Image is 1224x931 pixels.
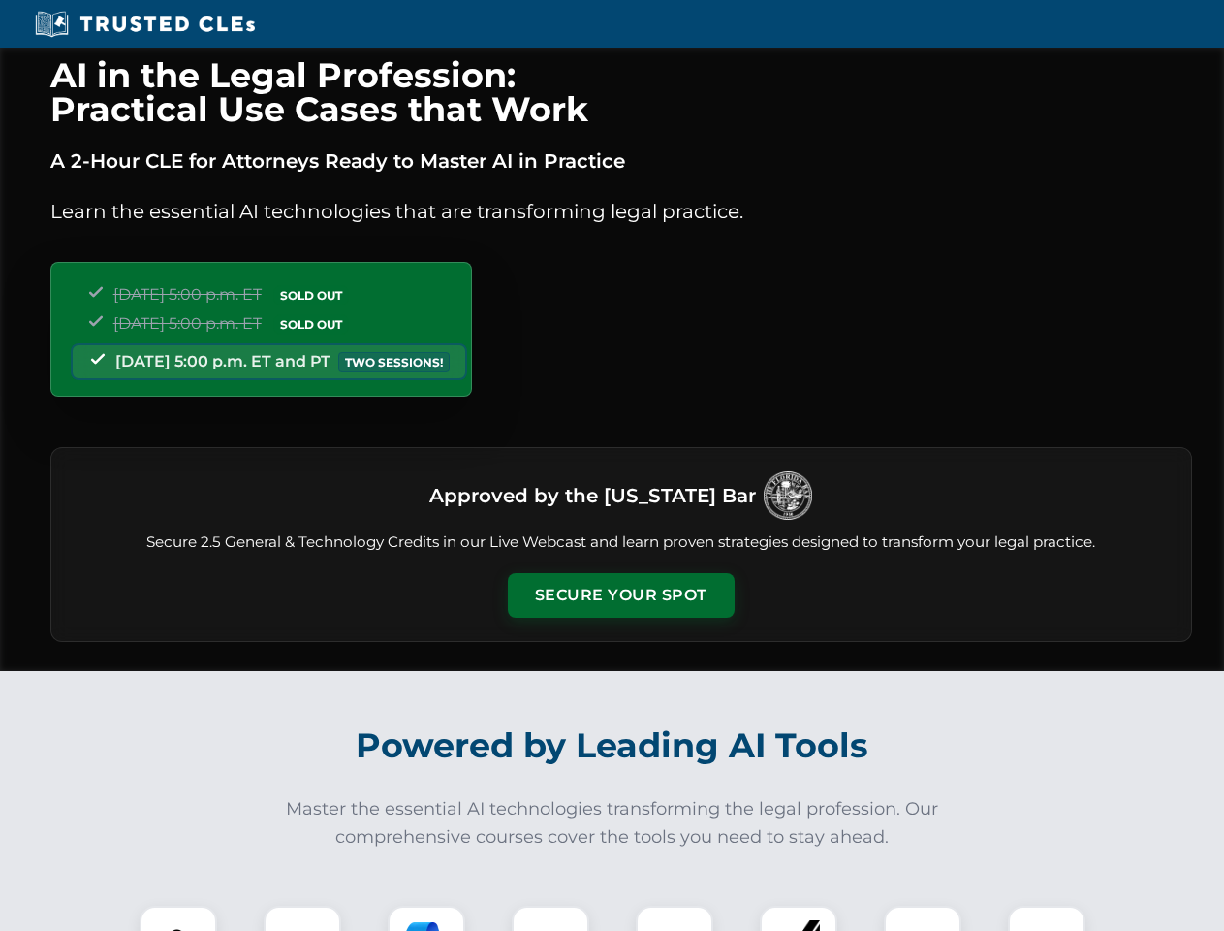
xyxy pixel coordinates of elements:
h3: Approved by the [US_STATE] Bar [429,478,756,513]
img: Logo [764,471,812,520]
span: [DATE] 5:00 p.m. ET [113,314,262,333]
span: SOLD OUT [273,314,349,335]
p: A 2-Hour CLE for Attorneys Ready to Master AI in Practice [50,145,1192,177]
h1: AI in the Legal Profession: Practical Use Cases that Work [50,58,1192,126]
h2: Powered by Leading AI Tools [76,712,1149,780]
p: Learn the essential AI technologies that are transforming legal practice. [50,196,1192,227]
p: Master the essential AI technologies transforming the legal profession. Our comprehensive courses... [273,795,952,851]
button: Secure Your Spot [508,573,735,618]
span: SOLD OUT [273,285,349,305]
img: Trusted CLEs [29,10,261,39]
span: [DATE] 5:00 p.m. ET [113,285,262,304]
p: Secure 2.5 General & Technology Credits in our Live Webcast and learn proven strategies designed ... [75,531,1168,554]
